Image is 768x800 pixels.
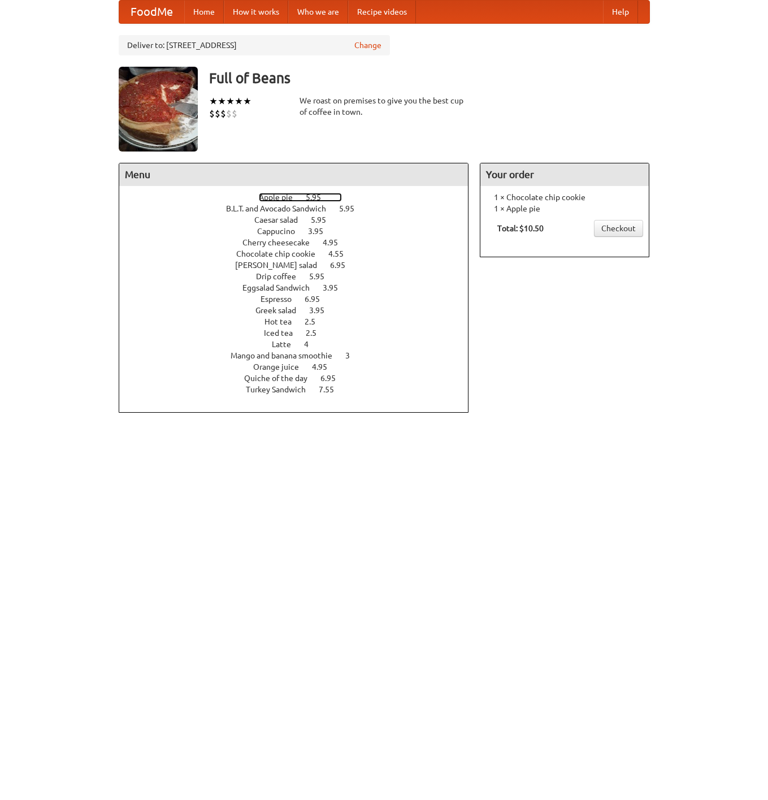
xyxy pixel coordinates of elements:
[323,238,349,247] span: 4.95
[305,317,327,326] span: 2.5
[119,1,184,23] a: FoodMe
[264,317,336,326] a: Hot tea 2.5
[256,272,307,281] span: Drip coffee
[486,203,643,214] li: 1 × Apple pie
[300,95,469,118] div: We roast on premises to give you the best cup of coffee in town.
[226,204,375,213] a: B.L.T. and Avocado Sandwich 5.95
[246,385,317,394] span: Turkey Sandwich
[253,362,348,371] a: Orange juice 4.95
[304,340,320,349] span: 4
[244,374,319,383] span: Quiche of the day
[235,261,366,270] a: [PERSON_NAME] salad 6.95
[330,261,357,270] span: 6.95
[244,374,357,383] a: Quiche of the day 6.95
[603,1,638,23] a: Help
[345,351,361,360] span: 3
[226,204,337,213] span: B.L.T. and Avocado Sandwich
[224,1,288,23] a: How it works
[272,340,302,349] span: Latte
[255,306,307,315] span: Greek salad
[264,328,304,338] span: Iced tea
[242,238,359,247] a: Cherry cheesecake 4.95
[309,272,336,281] span: 5.95
[308,227,335,236] span: 3.95
[264,328,337,338] a: Iced tea 2.5
[235,95,243,107] li: ★
[306,193,332,202] span: 5.95
[309,306,336,315] span: 3.95
[119,67,198,152] img: angular.jpg
[242,238,321,247] span: Cherry cheesecake
[348,1,416,23] a: Recipe videos
[209,67,650,89] h3: Full of Beans
[255,306,345,315] a: Greek salad 3.95
[486,192,643,203] li: 1 × Chocolate chip cookie
[319,385,345,394] span: 7.55
[220,107,226,120] li: $
[259,193,304,202] span: Apple pie
[497,224,544,233] b: Total: $10.50
[272,340,329,349] a: Latte 4
[119,163,468,186] h4: Menu
[594,220,643,237] a: Checkout
[226,107,232,120] li: $
[305,295,331,304] span: 6.95
[354,40,381,51] a: Change
[312,362,339,371] span: 4.95
[259,193,342,202] a: Apple pie 5.95
[236,249,327,258] span: Chocolate chip cookie
[306,328,328,338] span: 2.5
[288,1,348,23] a: Who we are
[231,351,371,360] a: Mango and banana smoothie 3
[323,283,349,292] span: 3.95
[231,351,344,360] span: Mango and banana smoothie
[256,272,345,281] a: Drip coffee 5.95
[242,283,321,292] span: Eggsalad Sandwich
[253,362,310,371] span: Orange juice
[254,215,347,224] a: Caesar salad 5.95
[243,95,251,107] li: ★
[339,204,366,213] span: 5.95
[184,1,224,23] a: Home
[261,295,341,304] a: Espresso 6.95
[480,163,649,186] h4: Your order
[257,227,344,236] a: Cappucino 3.95
[320,374,347,383] span: 6.95
[261,295,303,304] span: Espresso
[218,95,226,107] li: ★
[209,95,218,107] li: ★
[236,249,365,258] a: Chocolate chip cookie 4.55
[242,283,359,292] a: Eggsalad Sandwich 3.95
[328,249,355,258] span: 4.55
[232,107,237,120] li: $
[246,385,355,394] a: Turkey Sandwich 7.55
[235,261,328,270] span: [PERSON_NAME] salad
[311,215,337,224] span: 5.95
[119,35,390,55] div: Deliver to: [STREET_ADDRESS]
[254,215,309,224] span: Caesar salad
[264,317,303,326] span: Hot tea
[257,227,306,236] span: Cappucino
[209,107,215,120] li: $
[226,95,235,107] li: ★
[215,107,220,120] li: $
